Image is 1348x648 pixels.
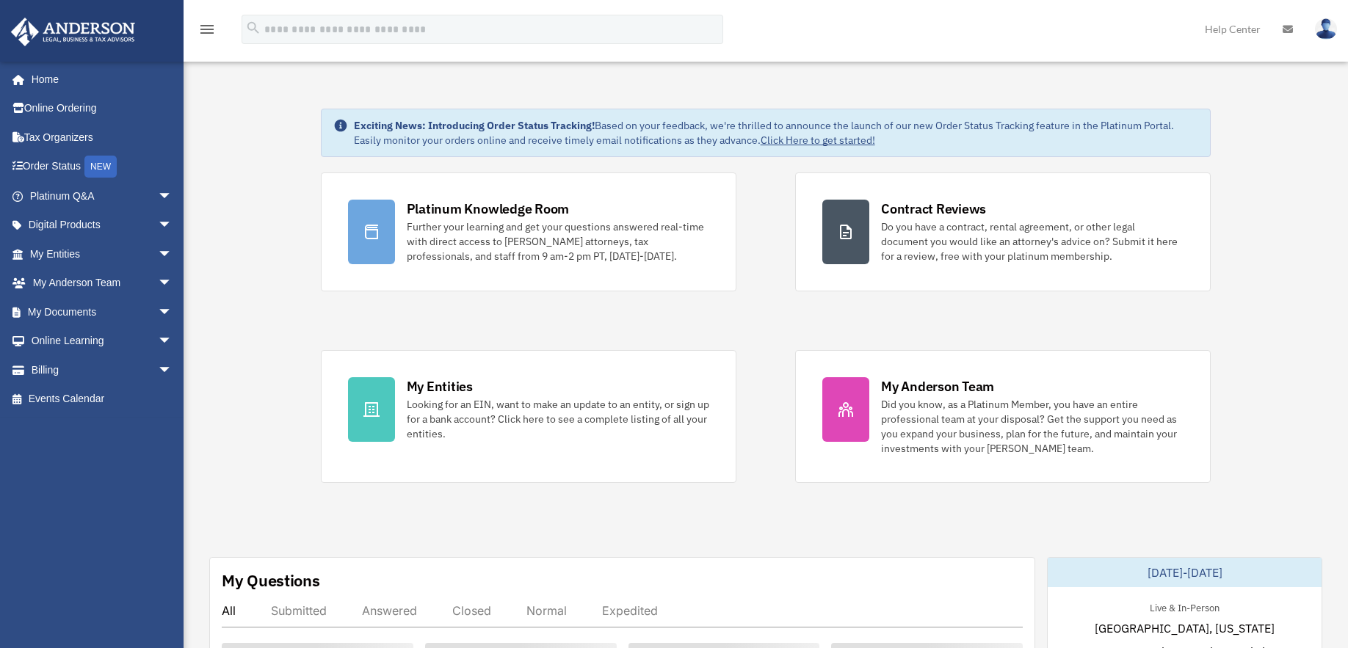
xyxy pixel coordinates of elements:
[881,377,994,396] div: My Anderson Team
[10,94,195,123] a: Online Ordering
[198,26,216,38] a: menu
[354,118,1199,148] div: Based on your feedback, we're thrilled to announce the launch of our new Order Status Tracking fe...
[881,200,986,218] div: Contract Reviews
[271,603,327,618] div: Submitted
[222,603,236,618] div: All
[407,200,570,218] div: Platinum Knowledge Room
[158,355,187,385] span: arrow_drop_down
[321,172,736,291] a: Platinum Knowledge Room Further your learning and get your questions answered real-time with dire...
[795,172,1211,291] a: Contract Reviews Do you have a contract, rental agreement, or other legal document you would like...
[198,21,216,38] i: menu
[245,20,261,36] i: search
[881,397,1184,456] div: Did you know, as a Platinum Member, you have an entire professional team at your disposal? Get th...
[158,297,187,327] span: arrow_drop_down
[10,269,195,298] a: My Anderson Teamarrow_drop_down
[7,18,139,46] img: Anderson Advisors Platinum Portal
[881,219,1184,263] div: Do you have a contract, rental agreement, or other legal document you would like an attorney's ad...
[158,269,187,299] span: arrow_drop_down
[10,355,195,385] a: Billingarrow_drop_down
[362,603,417,618] div: Answered
[10,211,195,240] a: Digital Productsarrow_drop_down
[10,123,195,152] a: Tax Organizers
[10,327,195,356] a: Online Learningarrow_drop_down
[158,327,187,357] span: arrow_drop_down
[10,297,195,327] a: My Documentsarrow_drop_down
[10,181,195,211] a: Platinum Q&Aarrow_drop_down
[158,181,187,211] span: arrow_drop_down
[407,219,709,263] div: Further your learning and get your questions answered real-time with direct access to [PERSON_NAM...
[1138,599,1231,614] div: Live & In-Person
[1048,558,1322,587] div: [DATE]-[DATE]
[1095,619,1275,637] span: [GEOGRAPHIC_DATA], [US_STATE]
[602,603,658,618] div: Expedited
[407,377,473,396] div: My Entities
[84,156,117,178] div: NEW
[795,350,1211,483] a: My Anderson Team Did you know, as a Platinum Member, you have an entire professional team at your...
[10,385,195,414] a: Events Calendar
[10,65,187,94] a: Home
[407,397,709,441] div: Looking for an EIN, want to make an update to an entity, or sign up for a bank account? Click her...
[10,239,195,269] a: My Entitiesarrow_drop_down
[10,152,195,182] a: Order StatusNEW
[452,603,491,618] div: Closed
[222,569,320,591] div: My Questions
[321,350,736,483] a: My Entities Looking for an EIN, want to make an update to an entity, or sign up for a bank accoun...
[158,211,187,241] span: arrow_drop_down
[354,119,595,132] strong: Exciting News: Introducing Order Status Tracking!
[526,603,567,618] div: Normal
[1315,18,1337,40] img: User Pic
[761,134,875,147] a: Click Here to get started!
[158,239,187,269] span: arrow_drop_down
